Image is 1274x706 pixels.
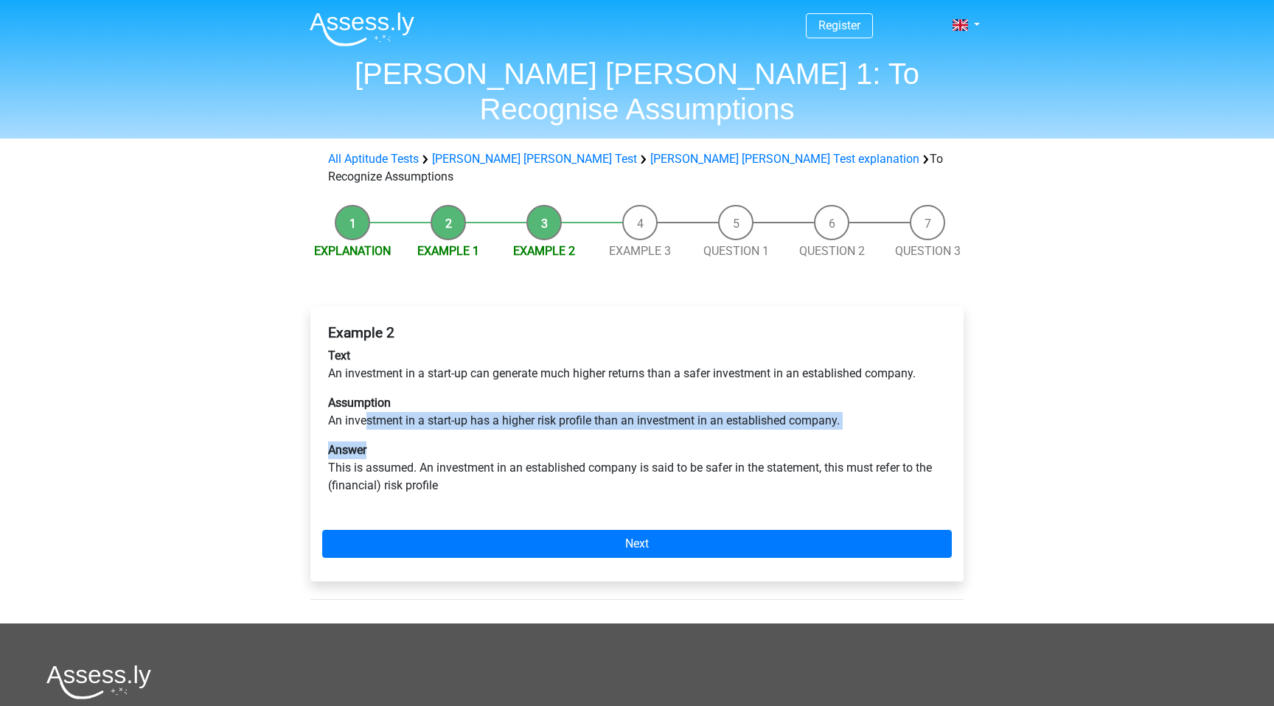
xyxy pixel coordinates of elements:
a: Example 2 [513,244,575,258]
p: An investment in a start-up has a higher risk profile than an investment in an established company. [328,394,946,430]
b: Example 2 [328,324,394,341]
a: Next [322,530,952,558]
a: Example 3 [609,244,671,258]
a: Question 3 [895,244,961,258]
b: Answer [328,443,366,457]
a: Question 2 [799,244,865,258]
a: Example 1 [417,244,479,258]
a: [PERSON_NAME] [PERSON_NAME] Test explanation [650,152,919,166]
a: All Aptitude Tests [328,152,419,166]
h1: [PERSON_NAME] [PERSON_NAME] 1: To Recognise Assumptions [298,56,976,127]
div: To Recognize Assumptions [322,150,952,186]
b: Assumption [328,396,391,410]
a: Question 1 [703,244,769,258]
a: Explanation [314,244,391,258]
a: [PERSON_NAME] [PERSON_NAME] Test [432,152,637,166]
img: Assessly [310,12,414,46]
a: Register [818,18,860,32]
p: An investment in a start-up can generate much higher returns than a safer investment in an establ... [328,347,946,382]
b: Text [328,349,350,363]
p: This is assumed. An investment in an established company is said to be safer in the statement, th... [328,441,946,494]
img: Assessly logo [46,665,151,699]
